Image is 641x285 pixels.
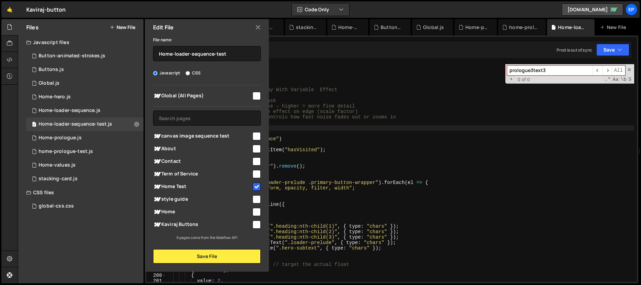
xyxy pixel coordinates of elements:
[26,90,144,104] div: 16061/43948.js
[338,24,360,31] div: Home-hero.js
[153,208,251,216] span: Home
[628,76,632,83] span: Search In Selection
[39,203,74,209] div: global-css.css
[39,80,59,86] div: Global.js
[625,3,638,16] a: Ep
[186,71,190,75] input: CSS
[153,183,251,191] span: Home Test
[515,77,533,82] span: 0 of 0
[39,162,76,168] div: Home-values.js
[153,220,251,229] span: Kaviraj Buttons
[32,122,36,128] span: 1
[557,47,592,53] div: Prod is out of sync
[153,145,251,153] span: About
[153,46,261,61] input: Name
[153,92,251,100] span: Global (All Pages)
[296,24,318,31] div: stacking-card.js
[596,44,629,56] button: Save
[146,273,166,278] div: 200
[600,24,629,31] div: New File
[423,24,444,31] div: Global.js
[602,66,612,75] span: ​
[39,148,93,155] div: home-prologue-test.js
[593,66,602,75] span: ​
[26,199,144,213] div: 16061/43261.css
[153,157,251,166] span: Contact
[153,71,158,75] input: Javascript
[153,24,174,31] h2: Edit File
[39,67,64,73] div: Buttons.js
[39,135,82,141] div: Home-prologue.js
[26,104,144,117] div: 16061/43594.js
[26,5,66,14] div: Kaviraj-button
[153,132,251,140] span: canvas image sequence test
[26,131,144,145] div: 16061/43249.js
[146,278,166,284] div: 201
[507,66,593,75] input: Search for
[176,235,237,240] small: 9 pages come from the Webflow API
[26,24,39,31] h2: Files
[381,24,403,31] div: Buttons.js
[1,1,18,18] a: 🤙
[26,145,144,158] div: 16061/44087.js
[39,121,112,127] div: Home-loader-sequence-test.js
[620,76,627,83] span: Whole Word Search
[465,24,489,31] div: Home-prologue.js
[153,170,251,178] span: Term of Service
[508,76,515,82] span: Toggle Replace mode
[509,24,537,31] div: home-prologue-test.js
[26,76,144,90] div: 16061/45009.js
[26,117,144,131] div: 16061/44088.js
[18,186,144,199] div: CSS files
[18,35,144,49] div: Javascript files
[292,3,349,16] button: Code Only
[26,158,144,172] div: 16061/43950.js
[604,76,611,83] span: RegExp Search
[153,70,180,76] label: Javascript
[186,70,201,76] label: CSS
[153,111,261,126] input: Search pages
[26,49,144,63] div: 16061/43947.js
[39,53,105,59] div: Button-animated-strokes.js
[26,172,144,186] div: 16061/44833.js
[153,37,172,43] label: File name
[558,24,586,31] div: Home-loader-sequence-test.js
[153,249,261,263] button: Save File
[612,66,625,75] span: Alt-Enter
[612,76,619,83] span: CaseSensitive Search
[26,63,144,76] div: 16061/43050.js
[110,25,135,30] button: New File
[562,3,623,16] a: [DOMAIN_NAME]
[153,195,251,203] span: style guide
[39,94,71,100] div: Home-hero.js
[39,176,78,182] div: stacking-card.js
[39,108,100,114] div: Home-loader-sequence.js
